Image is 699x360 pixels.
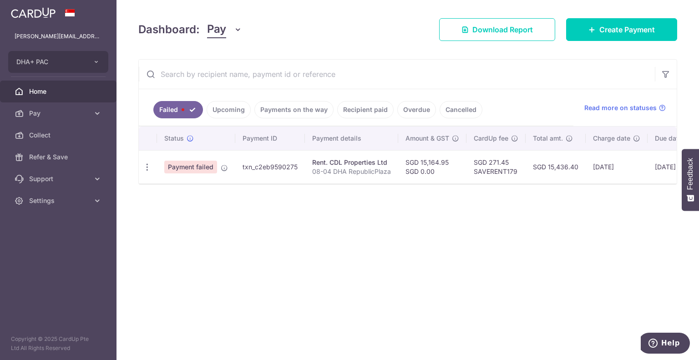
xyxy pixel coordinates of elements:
[138,21,200,38] h4: Dashboard:
[533,134,563,143] span: Total amt.
[29,152,89,162] span: Refer & Save
[566,18,677,41] a: Create Payment
[235,150,305,183] td: txn_c2eb9590275
[655,134,682,143] span: Due date
[16,57,84,66] span: DHA+ PAC
[405,134,449,143] span: Amount & GST
[29,87,89,96] span: Home
[337,101,394,118] a: Recipient paid
[641,333,690,355] iframe: Opens a widget where you can find more information
[29,174,89,183] span: Support
[29,131,89,140] span: Collect
[235,127,305,150] th: Payment ID
[207,21,226,38] span: Pay
[254,101,334,118] a: Payments on the way
[472,24,533,35] span: Download Report
[439,18,555,41] a: Download Report
[312,167,391,176] p: 08-04 DHA RepublicPlaza
[15,32,102,41] p: [PERSON_NAME][EMAIL_ADDRESS][DOMAIN_NAME]
[29,109,89,118] span: Pay
[526,150,586,183] td: SGD 15,436.40
[397,101,436,118] a: Overdue
[586,150,648,183] td: [DATE]
[153,101,203,118] a: Failed
[584,103,657,112] span: Read more on statuses
[686,158,694,190] span: Feedback
[466,150,526,183] td: SGD 271.45 SAVERENT179
[139,60,655,89] input: Search by recipient name, payment id or reference
[599,24,655,35] span: Create Payment
[207,21,242,38] button: Pay
[305,127,398,150] th: Payment details
[29,196,89,205] span: Settings
[474,134,508,143] span: CardUp fee
[207,101,251,118] a: Upcoming
[398,150,466,183] td: SGD 15,164.95 SGD 0.00
[440,101,482,118] a: Cancelled
[164,161,217,173] span: Payment failed
[8,51,108,73] button: DHA+ PAC
[584,103,666,112] a: Read more on statuses
[593,134,630,143] span: Charge date
[682,149,699,211] button: Feedback - Show survey
[312,158,391,167] div: Rent. CDL Properties Ltd
[11,7,56,18] img: CardUp
[164,134,184,143] span: Status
